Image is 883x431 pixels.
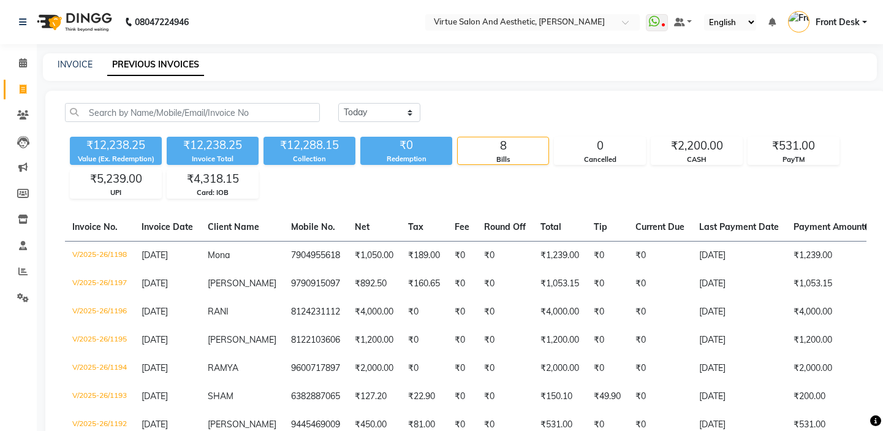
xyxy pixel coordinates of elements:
[208,250,230,261] span: Mona
[477,383,533,411] td: ₹0
[408,221,423,232] span: Tax
[484,221,526,232] span: Round Off
[477,270,533,298] td: ₹0
[142,306,168,317] span: [DATE]
[142,391,168,402] span: [DATE]
[477,298,533,326] td: ₹0
[447,241,477,270] td: ₹0
[360,154,452,164] div: Redemption
[208,334,276,345] span: [PERSON_NAME]
[208,278,276,289] span: [PERSON_NAME]
[58,59,93,70] a: INVOICE
[208,362,238,373] span: RAMYA
[692,326,786,354] td: [DATE]
[788,11,809,32] img: Front Desk
[291,221,335,232] span: Mobile No.
[586,354,628,383] td: ₹0
[347,270,401,298] td: ₹892.50
[284,298,347,326] td: 8124231112
[70,137,162,154] div: ₹12,238.25
[533,326,586,354] td: ₹1,200.00
[142,250,168,261] span: [DATE]
[65,354,134,383] td: V/2025-26/1194
[65,103,320,122] input: Search by Name/Mobile/Email/Invoice No
[447,270,477,298] td: ₹0
[748,137,839,154] div: ₹531.00
[447,326,477,354] td: ₹0
[533,383,586,411] td: ₹150.10
[167,137,259,154] div: ₹12,238.25
[347,298,401,326] td: ₹4,000.00
[458,154,548,165] div: Bills
[31,5,115,39] img: logo
[816,16,860,29] span: Front Desk
[263,154,355,164] div: Collection
[540,221,561,232] span: Total
[586,298,628,326] td: ₹0
[533,241,586,270] td: ₹1,239.00
[401,298,447,326] td: ₹0
[70,154,162,164] div: Value (Ex. Redemption)
[284,270,347,298] td: 9790915097
[142,419,168,430] span: [DATE]
[65,298,134,326] td: V/2025-26/1196
[786,270,881,298] td: ₹1,053.15
[477,326,533,354] td: ₹0
[284,383,347,411] td: 6382887065
[107,54,204,76] a: PREVIOUS INVOICES
[786,326,881,354] td: ₹1,200.00
[401,383,447,411] td: ₹22.90
[594,221,607,232] span: Tip
[628,298,692,326] td: ₹0
[208,419,276,430] span: [PERSON_NAME]
[786,354,881,383] td: ₹2,000.00
[651,154,742,165] div: CASH
[651,137,742,154] div: ₹2,200.00
[555,137,645,154] div: 0
[167,170,258,188] div: ₹4,318.15
[628,241,692,270] td: ₹0
[628,326,692,354] td: ₹0
[135,5,189,39] b: 08047224946
[208,306,229,317] span: RANI
[142,334,168,345] span: [DATE]
[263,137,355,154] div: ₹12,288.15
[586,270,628,298] td: ₹0
[208,221,259,232] span: Client Name
[65,241,134,270] td: V/2025-26/1198
[360,137,452,154] div: ₹0
[628,383,692,411] td: ₹0
[586,241,628,270] td: ₹0
[628,354,692,383] td: ₹0
[167,188,258,198] div: Card: IOB
[692,354,786,383] td: [DATE]
[347,354,401,383] td: ₹2,000.00
[208,391,233,402] span: SHAM
[628,270,692,298] td: ₹0
[635,221,684,232] span: Current Due
[142,278,168,289] span: [DATE]
[786,241,881,270] td: ₹1,239.00
[142,362,168,373] span: [DATE]
[284,354,347,383] td: 9600717897
[401,241,447,270] td: ₹189.00
[555,154,645,165] div: Cancelled
[284,326,347,354] td: 8122103606
[72,221,118,232] span: Invoice No.
[355,221,369,232] span: Net
[142,221,193,232] span: Invoice Date
[347,326,401,354] td: ₹1,200.00
[786,298,881,326] td: ₹4,000.00
[65,383,134,411] td: V/2025-26/1193
[401,326,447,354] td: ₹0
[533,298,586,326] td: ₹4,000.00
[692,383,786,411] td: [DATE]
[70,170,161,188] div: ₹5,239.00
[477,354,533,383] td: ₹0
[699,221,779,232] span: Last Payment Date
[748,154,839,165] div: PayTM
[586,383,628,411] td: ₹49.90
[447,383,477,411] td: ₹0
[458,137,548,154] div: 8
[794,221,873,232] span: Payment Amount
